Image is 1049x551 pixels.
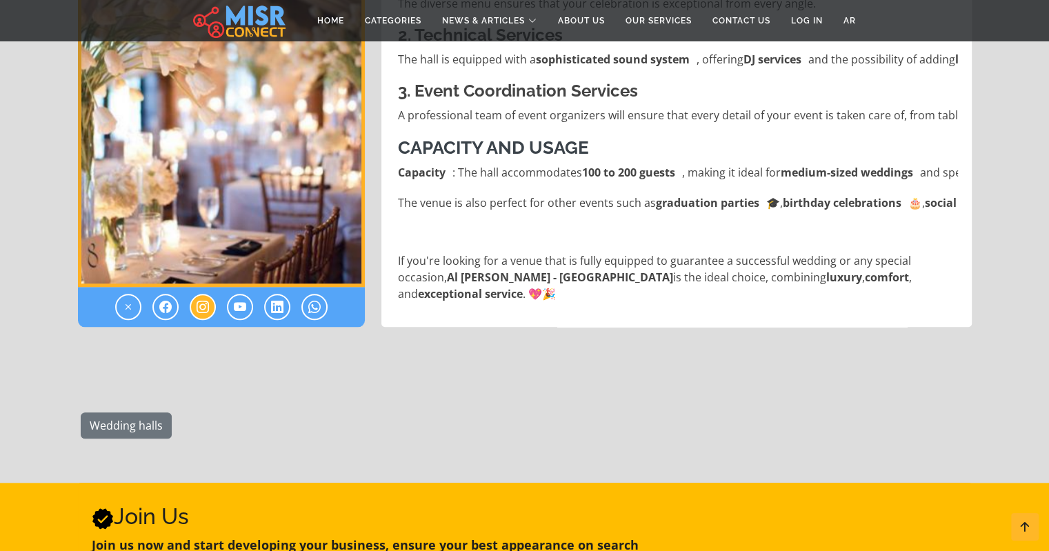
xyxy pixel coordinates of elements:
strong: comfort [865,270,909,285]
svg: Verified account [92,508,114,530]
strong: Capacity [398,164,446,181]
a: About Us [548,8,615,34]
li: The venue is also perfect for other events such as 🎓, 🎂, , and more. [398,194,958,211]
h2: Join Us [92,503,663,530]
strong: birthday celebrations [783,194,901,211]
strong: Capacity and Usage [398,137,589,158]
strong: social gatherings [925,194,1019,211]
p: If you're looking for a venue that is fully equipped to guarantee a successful wedding or any spe... [398,252,958,302]
a: Contact Us [702,8,781,34]
strong: 3. Event Coordination Services [398,81,638,101]
strong: DJ services [743,51,801,68]
strong: exceptional service [418,286,523,301]
strong: medium-sized weddings [781,164,913,181]
img: main.misr_connect [193,3,286,38]
li: : The hall accommodates , making it ideal for and special events. 👫💍 [398,164,958,181]
a: Wedding halls [81,412,172,439]
a: Our Services [615,8,702,34]
a: Categories [354,8,432,34]
strong: graduation parties [656,194,759,211]
strong: luxury [826,270,862,285]
strong: 100 to 200 guests [582,164,675,181]
a: AR [833,8,866,34]
li: A professional team of event organizers will ensure that every detail of your event is taken care... [398,107,958,123]
span: News & Articles [442,14,525,27]
a: Log in [781,8,833,34]
strong: Al [PERSON_NAME] - [GEOGRAPHIC_DATA] [447,270,673,285]
strong: laser [955,51,982,68]
strong: sophisticated sound system [536,51,690,68]
li: The hall is equipped with a , offering and the possibility of adding and for stunning visual disp... [398,51,958,68]
a: Home [307,8,354,34]
a: News & Articles [432,8,548,34]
